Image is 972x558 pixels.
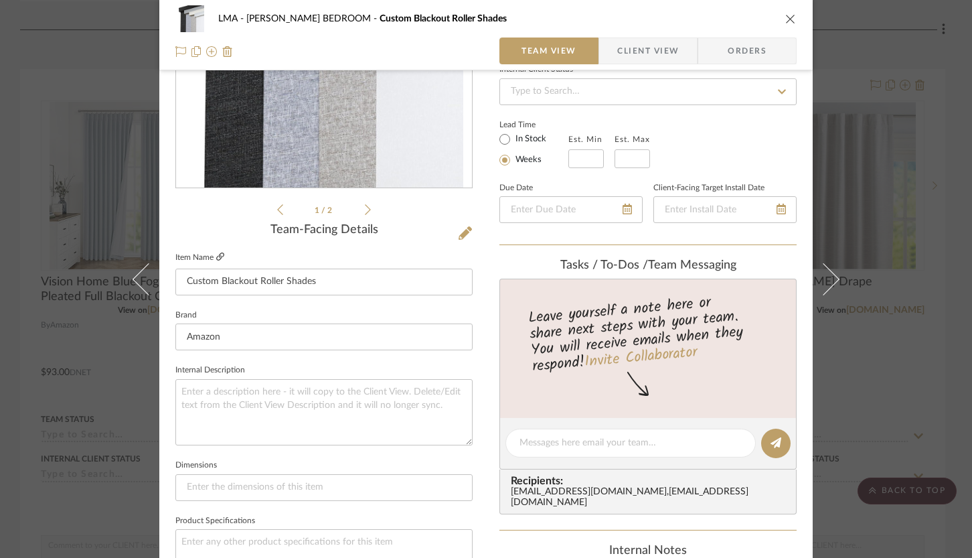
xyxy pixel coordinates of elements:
[246,14,380,23] span: [PERSON_NAME] BEDROOM
[175,223,473,238] div: Team-Facing Details
[175,367,245,374] label: Internal Description
[584,341,698,374] a: Invite Collaborator
[499,78,797,105] input: Type to Search…
[175,269,473,295] input: Enter Item Name
[321,206,327,214] span: /
[713,38,781,64] span: Orders
[498,288,799,378] div: Leave yourself a note here or share next steps with your team. You will receive emails when they ...
[499,185,533,192] label: Due Date
[521,38,576,64] span: Team View
[499,119,568,131] label: Lead Time
[560,259,648,271] span: Tasks / To-Dos /
[568,135,602,144] label: Est. Min
[653,185,764,192] label: Client-Facing Target Install Date
[175,312,197,319] label: Brand
[615,135,650,144] label: Est. Max
[511,475,791,487] span: Recipients:
[785,13,797,25] button: close
[617,38,679,64] span: Client View
[218,14,246,23] span: LMA
[513,154,542,166] label: Weeks
[315,206,321,214] span: 1
[499,131,568,168] mat-radio-group: Select item type
[175,252,224,263] label: Item Name
[175,324,473,350] input: Enter Brand
[513,133,546,145] label: In Stock
[175,474,473,501] input: Enter the dimensions of this item
[380,14,507,23] span: Custom Blackout Roller Shades
[499,259,797,273] div: team Messaging
[499,196,643,223] input: Enter Due Date
[175,462,217,469] label: Dimensions
[653,196,797,223] input: Enter Install Date
[327,206,334,214] span: 2
[175,518,255,525] label: Product Specifications
[222,46,233,57] img: Remove from project
[175,5,208,32] img: d4303faa-2177-42fa-8b56-27d139b58157_48x40.jpg
[511,487,791,508] div: [EMAIL_ADDRESS][DOMAIN_NAME] , [EMAIL_ADDRESS][DOMAIN_NAME]
[499,66,573,73] div: Internal Client Status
